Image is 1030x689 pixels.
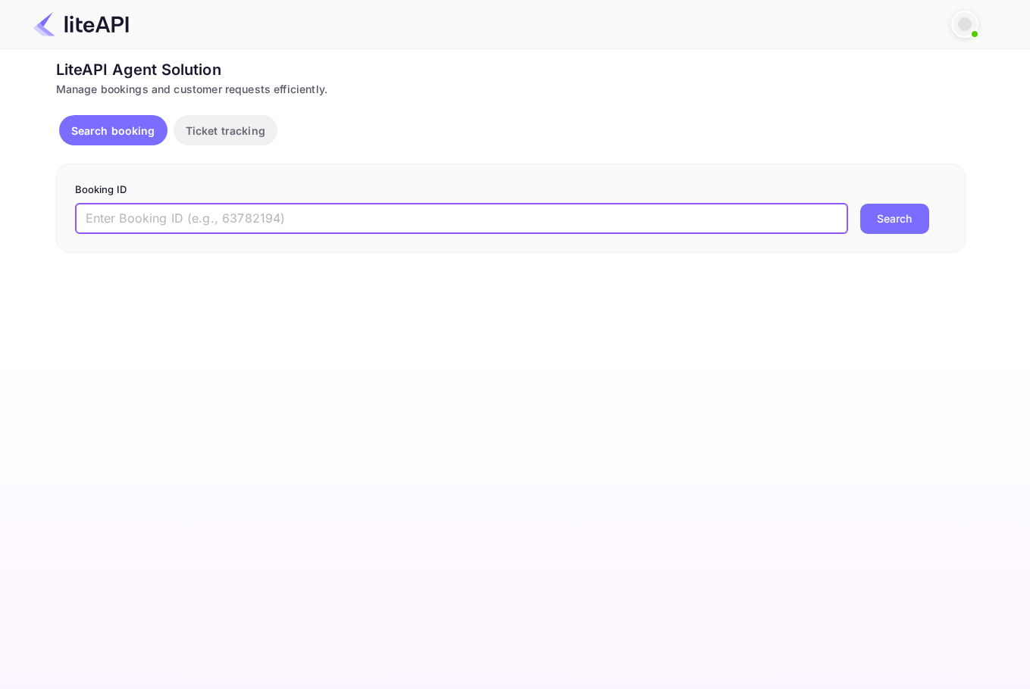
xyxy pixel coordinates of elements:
button: Search [860,204,929,234]
p: Ticket tracking [186,123,265,139]
img: LiteAPI Logo [33,12,129,36]
p: Search booking [71,123,155,139]
input: Enter Booking ID (e.g., 63782194) [75,204,848,234]
p: Booking ID [75,182,947,198]
div: LiteAPI Agent Solution [56,58,966,81]
div: Manage bookings and customer requests efficiently. [56,81,966,97]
